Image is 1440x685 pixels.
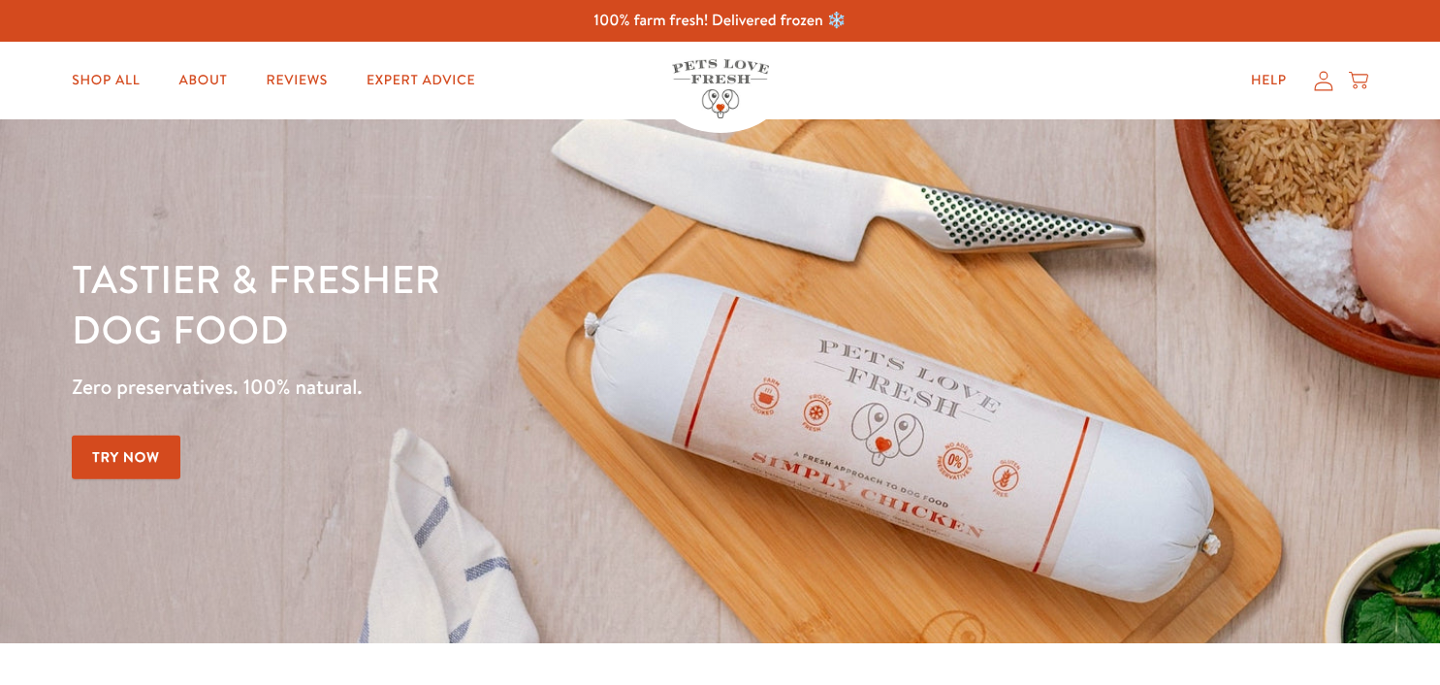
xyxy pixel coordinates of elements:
a: Help [1235,61,1302,100]
img: Pets Love Fresh [672,59,769,118]
h1: Tastier & fresher dog food [72,253,936,354]
p: Zero preservatives. 100% natural. [72,370,936,405]
a: Expert Advice [351,61,491,100]
a: Reviews [251,61,343,100]
a: Shop All [56,61,155,100]
a: Try Now [72,436,180,479]
a: About [163,61,242,100]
